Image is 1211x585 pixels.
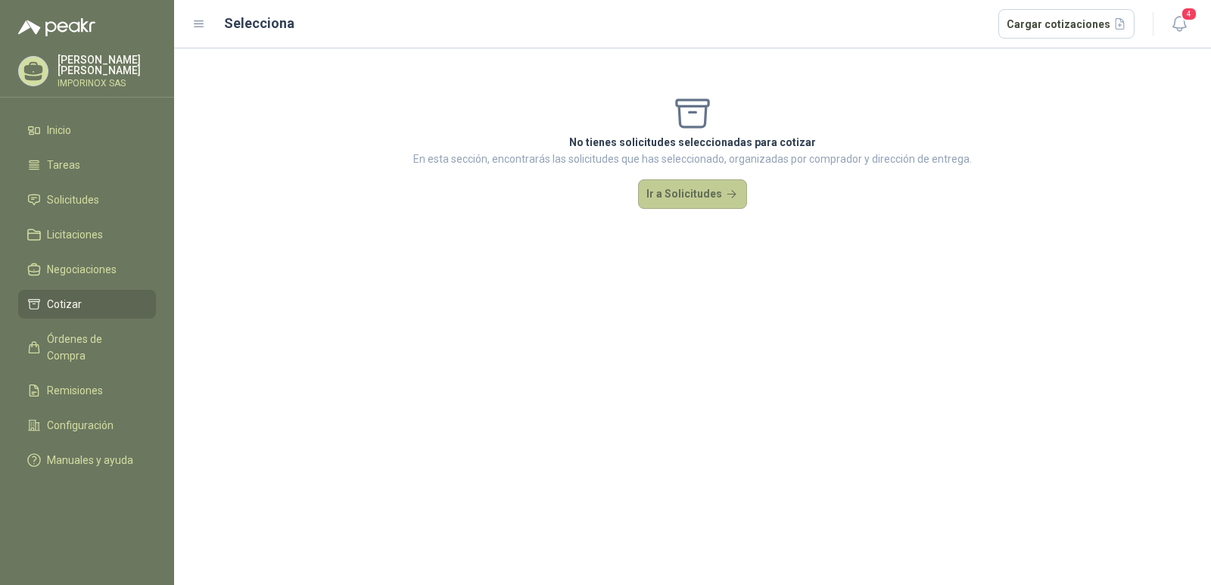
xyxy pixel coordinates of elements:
span: Inicio [47,122,71,138]
a: Remisiones [18,376,156,405]
span: Tareas [47,157,80,173]
a: Configuración [18,411,156,440]
a: Licitaciones [18,220,156,249]
span: Configuración [47,417,114,434]
span: Manuales y ayuda [47,452,133,468]
h2: Selecciona [224,13,294,34]
button: 4 [1166,11,1193,38]
p: En esta sección, encontrarás las solicitudes que has seleccionado, organizadas por comprador y di... [413,151,972,167]
span: Órdenes de Compra [47,331,142,364]
img: Logo peakr [18,18,95,36]
a: Inicio [18,116,156,145]
span: Cotizar [47,296,82,313]
a: Órdenes de Compra [18,325,156,370]
p: [PERSON_NAME] [PERSON_NAME] [58,54,156,76]
button: Cargar cotizaciones [998,9,1135,39]
span: 4 [1181,7,1197,21]
p: No tienes solicitudes seleccionadas para cotizar [413,134,972,151]
a: Cotizar [18,290,156,319]
span: Licitaciones [47,226,103,243]
span: Negociaciones [47,261,117,278]
button: Ir a Solicitudes [638,179,747,210]
p: IMPORINOX SAS [58,79,156,88]
a: Solicitudes [18,185,156,214]
span: Solicitudes [47,191,99,208]
a: Negociaciones [18,255,156,284]
a: Manuales y ayuda [18,446,156,475]
span: Remisiones [47,382,103,399]
a: Tareas [18,151,156,179]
